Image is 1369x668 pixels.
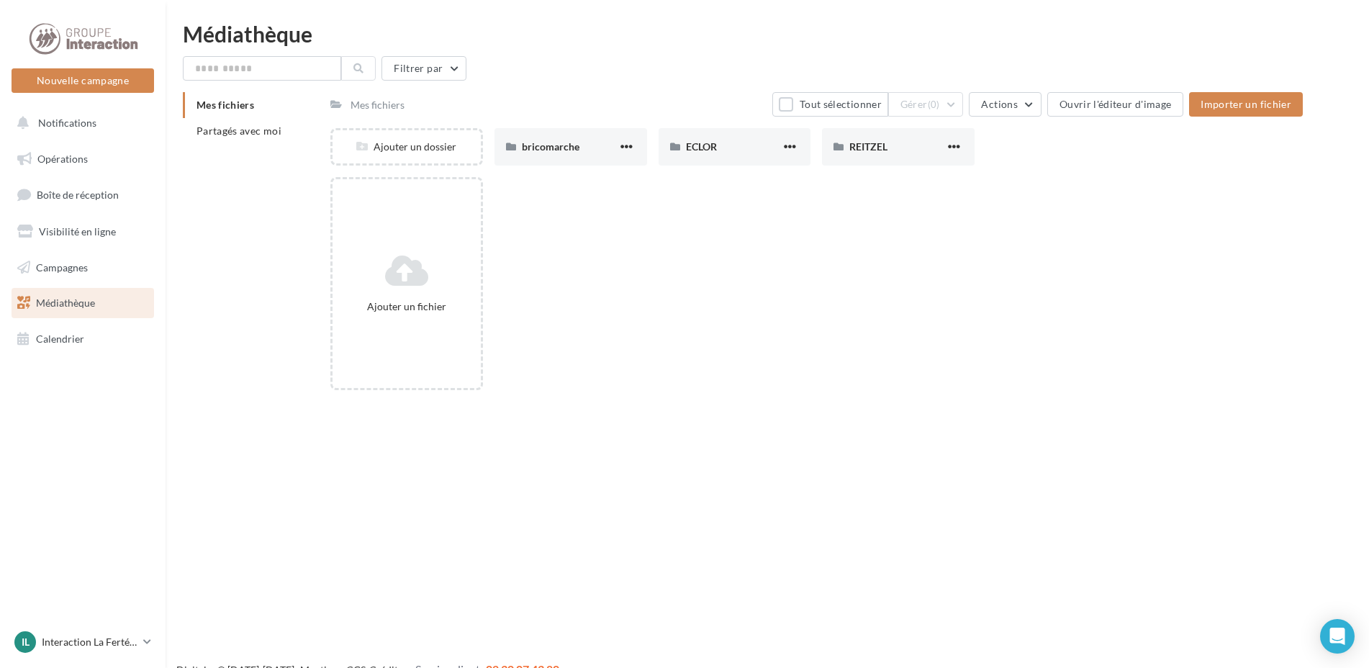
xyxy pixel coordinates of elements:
[37,189,119,201] span: Boîte de réception
[9,217,157,247] a: Visibilité en ligne
[36,297,95,309] span: Médiathèque
[9,288,157,318] a: Médiathèque
[22,635,30,649] span: IL
[38,117,96,129] span: Notifications
[849,140,887,153] span: REITZEL
[381,56,466,81] button: Filtrer par
[9,144,157,174] a: Opérations
[12,628,154,656] a: IL Interaction La Ferté [PERSON_NAME]
[1320,619,1355,654] div: Open Intercom Messenger
[351,98,405,112] div: Mes fichiers
[37,153,88,165] span: Opérations
[196,125,281,137] span: Partagés avec moi
[522,140,579,153] span: bricomarche
[333,140,481,154] div: Ajouter un dossier
[9,179,157,210] a: Boîte de réception
[9,324,157,354] a: Calendrier
[686,140,717,153] span: ECLOR
[9,253,157,283] a: Campagnes
[39,225,116,238] span: Visibilité en ligne
[36,333,84,345] span: Calendrier
[772,92,887,117] button: Tout sélectionner
[338,299,475,314] div: Ajouter un fichier
[1189,92,1303,117] button: Importer un fichier
[183,23,1352,45] div: Médiathèque
[981,98,1017,110] span: Actions
[1201,98,1291,110] span: Importer un fichier
[9,108,151,138] button: Notifications
[1047,92,1183,117] button: Ouvrir l'éditeur d'image
[928,99,940,110] span: (0)
[888,92,964,117] button: Gérer(0)
[42,635,137,649] p: Interaction La Ferté [PERSON_NAME]
[36,261,88,273] span: Campagnes
[196,99,254,111] span: Mes fichiers
[12,68,154,93] button: Nouvelle campagne
[969,92,1041,117] button: Actions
